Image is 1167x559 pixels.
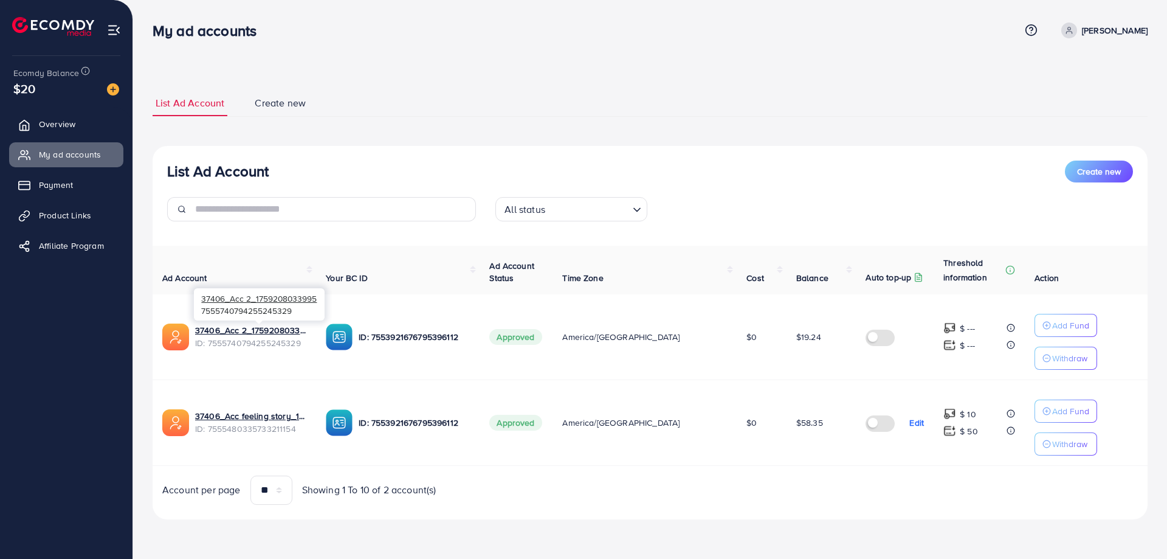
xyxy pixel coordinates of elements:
[562,272,603,284] span: Time Zone
[39,240,104,252] span: Affiliate Program
[943,255,1003,285] p: Threshold information
[9,173,123,197] a: Payment
[195,337,306,349] span: ID: 7555740794255245329
[943,339,956,352] img: top-up amount
[162,483,241,497] span: Account per page
[1077,165,1121,178] span: Create new
[1034,432,1097,456] button: Withdraw
[489,260,534,284] span: Ad Account Status
[502,201,548,218] span: All status
[39,209,91,221] span: Product Links
[326,409,353,436] img: ic-ba-acc.ded83a64.svg
[960,424,978,439] p: $ 50
[39,148,101,161] span: My ad accounts
[156,96,224,110] span: List Ad Account
[1065,161,1133,182] button: Create new
[796,417,823,429] span: $58.35
[909,415,924,430] p: Edit
[201,293,317,304] span: 37406_Acc 2_1759208033995
[162,409,189,436] img: ic-ads-acc.e4c84228.svg
[1115,504,1158,550] iframe: Chat
[562,417,680,429] span: America/[GEOGRAPHIC_DATA]
[1034,272,1059,284] span: Action
[960,407,976,422] p: $ 10
[1034,347,1097,370] button: Withdraw
[796,331,821,343] span: $19.24
[1052,351,1087,366] p: Withdraw
[195,410,306,422] a: 37406_Acc feeling story_1759147422800
[1082,23,1148,38] p: [PERSON_NAME]
[302,483,436,497] span: Showing 1 To 10 of 2 account(s)
[1052,404,1089,418] p: Add Fund
[866,270,911,285] p: Auto top-up
[359,330,470,344] p: ID: 7553921676795396112
[9,234,123,258] a: Affiliate Program
[39,179,73,191] span: Payment
[9,112,123,136] a: Overview
[746,331,757,343] span: $0
[12,17,94,36] img: logo
[943,322,956,335] img: top-up amount
[9,142,123,167] a: My ad accounts
[562,331,680,343] span: America/[GEOGRAPHIC_DATA]
[13,67,79,79] span: Ecomdy Balance
[195,423,306,435] span: ID: 7555480335733211154
[162,272,207,284] span: Ad Account
[1052,437,1087,451] p: Withdraw
[162,324,189,350] img: ic-ads-acc.e4c84228.svg
[195,410,306,435] div: <span class='underline'>37406_Acc feeling story_1759147422800</span></br>7555480335733211154
[107,23,121,37] img: menu
[746,417,757,429] span: $0
[167,162,269,180] h3: List Ad Account
[153,22,266,40] h3: My ad accounts
[13,80,35,97] span: $20
[107,83,119,95] img: image
[255,96,306,110] span: Create new
[489,329,542,345] span: Approved
[549,198,628,218] input: Search for option
[943,408,956,420] img: top-up amount
[1052,318,1089,333] p: Add Fund
[1056,23,1148,38] a: [PERSON_NAME]
[195,324,306,336] a: 37406_Acc 2_1759208033995
[194,288,325,321] div: 7555740794255245329
[746,272,764,284] span: Cost
[796,272,828,284] span: Balance
[1034,400,1097,423] button: Add Fund
[9,203,123,227] a: Product Links
[489,415,542,431] span: Approved
[39,118,75,130] span: Overview
[943,425,956,437] img: top-up amount
[495,197,647,221] div: Search for option
[326,324,353,350] img: ic-ba-acc.ded83a64.svg
[960,321,975,336] p: $ ---
[1034,314,1097,337] button: Add Fund
[960,338,975,353] p: $ ---
[359,415,470,430] p: ID: 7553921676795396112
[326,272,368,284] span: Your BC ID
